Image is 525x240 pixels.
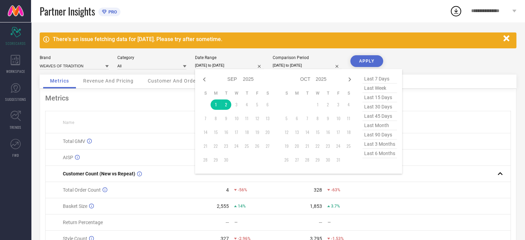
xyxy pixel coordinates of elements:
[281,113,292,124] td: Sun Oct 05 2025
[323,141,333,151] td: Thu Oct 23 2025
[312,90,323,96] th: Wednesday
[107,9,117,15] span: PRO
[450,5,462,17] div: Open download list
[333,99,343,110] td: Fri Oct 03 2025
[362,121,397,130] span: last month
[323,127,333,137] td: Thu Oct 16 2025
[262,141,273,151] td: Sat Sep 27 2025
[231,99,242,110] td: Wed Sep 03 2025
[10,125,21,130] span: TRENDS
[225,220,229,225] div: —
[231,90,242,96] th: Wednesday
[343,127,354,137] td: Sat Oct 18 2025
[262,113,273,124] td: Sat Sep 13 2025
[292,141,302,151] td: Mon Oct 20 2025
[302,127,312,137] td: Tue Oct 14 2025
[63,120,74,125] span: Name
[252,113,262,124] td: Fri Sep 12 2025
[63,138,85,144] span: Total GMV
[292,155,302,165] td: Mon Oct 27 2025
[310,203,322,209] div: 1,853
[323,90,333,96] th: Thursday
[343,90,354,96] th: Saturday
[211,127,221,137] td: Mon Sep 15 2025
[234,220,278,225] div: —
[346,75,354,84] div: Next month
[221,90,231,96] th: Tuesday
[362,93,397,102] span: last 15 days
[333,155,343,165] td: Fri Oct 31 2025
[273,55,342,60] div: Comparison Period
[328,220,371,225] div: —
[252,99,262,110] td: Fri Sep 05 2025
[200,155,211,165] td: Sun Sep 28 2025
[362,74,397,84] span: last 7 days
[281,90,292,96] th: Sunday
[323,155,333,165] td: Thu Oct 30 2025
[117,55,186,60] div: Category
[281,127,292,137] td: Sun Oct 12 2025
[323,99,333,110] td: Thu Oct 02 2025
[302,155,312,165] td: Tue Oct 28 2025
[231,127,242,137] td: Wed Sep 17 2025
[83,78,134,84] span: Revenue And Pricing
[200,113,211,124] td: Sun Sep 07 2025
[262,99,273,110] td: Sat Sep 06 2025
[221,127,231,137] td: Tue Sep 16 2025
[50,78,69,84] span: Metrics
[211,90,221,96] th: Monday
[238,188,247,192] span: -56%
[217,203,229,209] div: 2,555
[63,187,101,193] span: Total Order Count
[231,113,242,124] td: Wed Sep 10 2025
[242,113,252,124] td: Thu Sep 11 2025
[242,127,252,137] td: Thu Sep 18 2025
[331,204,340,209] span: 3.7%
[362,112,397,121] span: last 45 days
[221,113,231,124] td: Tue Sep 09 2025
[6,69,25,74] span: WORKSPACE
[331,188,340,192] span: -63%
[281,141,292,151] td: Sun Oct 19 2025
[211,99,221,110] td: Mon Sep 01 2025
[226,187,229,193] div: 4
[302,113,312,124] td: Tue Oct 07 2025
[350,55,383,67] button: APPLY
[211,141,221,151] td: Mon Sep 22 2025
[195,55,264,60] div: Date Range
[221,99,231,110] td: Tue Sep 02 2025
[5,97,26,102] span: SUGGESTIONS
[63,203,87,209] span: Basket Size
[362,140,397,149] span: last 3 months
[200,75,208,84] div: Previous month
[200,141,211,151] td: Sun Sep 21 2025
[211,113,221,124] td: Mon Sep 08 2025
[211,155,221,165] td: Mon Sep 29 2025
[40,4,95,18] span: Partner Insights
[221,141,231,151] td: Tue Sep 23 2025
[312,113,323,124] td: Wed Oct 08 2025
[312,127,323,137] td: Wed Oct 15 2025
[292,90,302,96] th: Monday
[319,220,322,225] div: —
[343,113,354,124] td: Sat Oct 11 2025
[262,90,273,96] th: Saturday
[200,127,211,137] td: Sun Sep 14 2025
[312,155,323,165] td: Wed Oct 29 2025
[63,155,73,160] span: AISP
[273,62,342,69] input: Select comparison period
[45,94,511,102] div: Metrics
[238,204,246,209] span: 14%
[200,90,211,96] th: Sunday
[302,141,312,151] td: Tue Oct 21 2025
[333,127,343,137] td: Fri Oct 17 2025
[333,141,343,151] td: Fri Oct 24 2025
[148,78,201,84] span: Customer And Orders
[281,155,292,165] td: Sun Oct 26 2025
[362,130,397,140] span: last 90 days
[292,113,302,124] td: Mon Oct 06 2025
[12,153,19,158] span: FWD
[343,99,354,110] td: Sat Oct 04 2025
[63,220,103,225] span: Return Percentage
[242,99,252,110] td: Thu Sep 04 2025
